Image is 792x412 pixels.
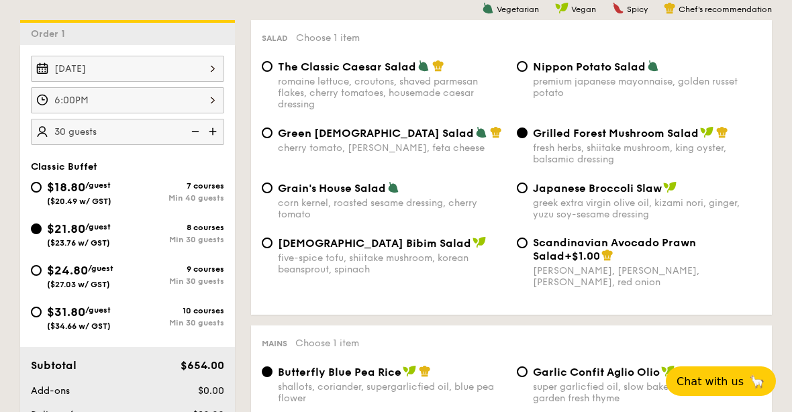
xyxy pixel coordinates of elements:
span: Vegan [571,5,596,14]
img: icon-chef-hat.a58ddaea.svg [716,126,728,138]
div: Min 30 guests [128,318,224,327]
span: /guest [85,305,111,315]
div: shallots, coriander, supergarlicfied oil, blue pea flower [278,381,506,404]
div: 7 courses [128,181,224,191]
img: icon-vegan.f8ff3823.svg [700,126,713,138]
img: icon-vegan.f8ff3823.svg [661,365,675,377]
span: Mains [262,339,287,348]
div: super garlicfied oil, slow baked cherry tomatoes, garden fresh thyme [533,381,761,404]
img: icon-vegan.f8ff3823.svg [555,2,568,14]
input: Nippon Potato Saladpremium japanese mayonnaise, golden russet potato [517,61,528,72]
span: Vegetarian [497,5,539,14]
span: 🦙 [749,374,765,389]
span: Grilled Forest Mushroom Salad [533,127,699,140]
div: Min 30 guests [128,235,224,244]
span: Chef's recommendation [679,5,772,14]
div: fresh herbs, shiitake mushroom, king oyster, balsamic dressing [533,142,761,165]
img: icon-reduce.1d2dbef1.svg [184,119,204,144]
input: The Classic Caesar Saladromaine lettuce, croutons, shaved parmesan flakes, cherry tomatoes, house... [262,61,273,72]
input: Butterfly Blue Pea Riceshallots, coriander, supergarlicfied oil, blue pea flower [262,366,273,377]
div: 10 courses [128,306,224,315]
span: /guest [85,222,111,231]
span: Classic Buffet [31,161,97,172]
input: $24.80/guest($27.03 w/ GST)9 coursesMin 30 guests [31,265,42,276]
img: icon-chef-hat.a58ddaea.svg [419,365,431,377]
span: $31.80 [47,305,85,319]
img: icon-chef-hat.a58ddaea.svg [664,2,676,14]
span: Japanese Broccoli Slaw [533,182,662,195]
div: Min 30 guests [128,276,224,286]
input: $21.80/guest($23.76 w/ GST)8 coursesMin 30 guests [31,223,42,234]
div: [PERSON_NAME], [PERSON_NAME], [PERSON_NAME], red onion [533,265,761,288]
span: Subtotal [31,359,77,372]
span: Choose 1 item [295,338,359,349]
div: premium japanese mayonnaise, golden russet potato [533,76,761,99]
img: icon-vegan.f8ff3823.svg [473,236,486,248]
span: Choose 1 item [296,32,360,44]
span: Scandinavian Avocado Prawn Salad [533,236,696,262]
input: Japanese Broccoli Slawgreek extra virgin olive oil, kizami nori, ginger, yuzu soy-sesame dressing [517,183,528,193]
input: Green [DEMOGRAPHIC_DATA] Saladcherry tomato, [PERSON_NAME], feta cheese [262,127,273,138]
span: Grain's House Salad [278,182,386,195]
input: Grilled Forest Mushroom Saladfresh herbs, shiitake mushroom, king oyster, balsamic dressing [517,127,528,138]
img: icon-chef-hat.a58ddaea.svg [432,60,444,72]
span: Add-ons [31,385,70,397]
span: Green [DEMOGRAPHIC_DATA] Salad [278,127,474,140]
img: icon-vegetarian.fe4039eb.svg [387,181,399,193]
span: ($23.76 w/ GST) [47,238,110,248]
div: 9 courses [128,264,224,274]
div: Min 40 guests [128,193,224,203]
span: +$1.00 [564,250,600,262]
span: Nippon Potato Salad [533,60,646,73]
img: icon-add.58712e84.svg [204,119,224,144]
img: icon-vegan.f8ff3823.svg [663,181,677,193]
span: [DEMOGRAPHIC_DATA] Bibim Salad [278,237,471,250]
span: $24.80 [47,263,88,278]
span: $0.00 [198,385,224,397]
img: icon-vegan.f8ff3823.svg [403,365,416,377]
span: $21.80 [47,221,85,236]
span: Salad [262,34,288,43]
span: /guest [88,264,113,273]
img: icon-vegetarian.fe4039eb.svg [475,126,487,138]
input: Number of guests [31,119,224,145]
input: $18.80/guest($20.49 w/ GST)7 coursesMin 40 guests [31,182,42,193]
span: Chat with us [677,375,744,388]
img: icon-vegetarian.fe4039eb.svg [647,60,659,72]
span: ($27.03 w/ GST) [47,280,110,289]
span: $654.00 [181,359,224,372]
span: /guest [85,181,111,190]
input: [DEMOGRAPHIC_DATA] Bibim Saladfive-spice tofu, shiitake mushroom, korean beansprout, spinach [262,238,273,248]
input: Grain's House Saladcorn kernel, roasted sesame dressing, cherry tomato [262,183,273,193]
input: Garlic Confit Aglio Oliosuper garlicfied oil, slow baked cherry tomatoes, garden fresh thyme [517,366,528,377]
span: $18.80 [47,180,85,195]
input: Event date [31,56,224,82]
div: 8 courses [128,223,224,232]
span: Order 1 [31,28,70,40]
div: greek extra virgin olive oil, kizami nori, ginger, yuzu soy-sesame dressing [533,197,761,220]
img: icon-vegetarian.fe4039eb.svg [417,60,430,72]
span: Butterfly Blue Pea Rice [278,366,401,378]
span: The Classic Caesar Salad [278,60,416,73]
img: icon-spicy.37a8142b.svg [612,2,624,14]
input: Scandinavian Avocado Prawn Salad+$1.00[PERSON_NAME], [PERSON_NAME], [PERSON_NAME], red onion [517,238,528,248]
img: icon-vegetarian.fe4039eb.svg [482,2,494,14]
span: ($34.66 w/ GST) [47,321,111,331]
img: icon-chef-hat.a58ddaea.svg [490,126,502,138]
input: Event time [31,87,224,113]
div: five-spice tofu, shiitake mushroom, korean beansprout, spinach [278,252,506,275]
span: Garlic Confit Aglio Olio [533,366,660,378]
span: Spicy [627,5,648,14]
div: cherry tomato, [PERSON_NAME], feta cheese [278,142,506,154]
input: $31.80/guest($34.66 w/ GST)10 coursesMin 30 guests [31,307,42,317]
div: corn kernel, roasted sesame dressing, cherry tomato [278,197,506,220]
div: romaine lettuce, croutons, shaved parmesan flakes, cherry tomatoes, housemade caesar dressing [278,76,506,110]
img: icon-chef-hat.a58ddaea.svg [601,249,613,261]
span: ($20.49 w/ GST) [47,197,111,206]
button: Chat with us🦙 [666,366,776,396]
